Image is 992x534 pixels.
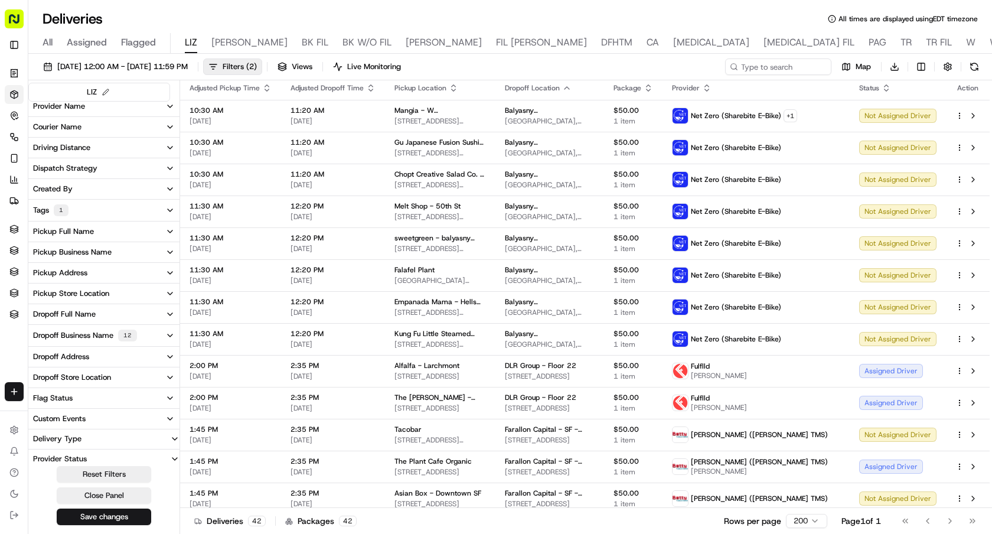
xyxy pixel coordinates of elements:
div: Pickup Business Name [33,247,112,258]
button: Live Monitoring [328,58,406,75]
span: [PERSON_NAME] [406,35,482,50]
span: [GEOGRAPHIC_DATA], [STREET_ADDRESS][US_STATE] [505,116,595,126]
span: $50.00 [614,138,653,147]
img: betty.jpg [673,491,688,506]
span: 1 item [614,340,653,349]
span: [DATE] [291,372,376,381]
span: $50.00 [614,425,653,434]
p: Rows per page [724,515,781,527]
span: [STREET_ADDRESS][US_STATE] [394,308,486,317]
button: Reset Filters [57,466,151,483]
span: Knowledge Base [24,232,90,244]
button: See all [183,151,215,165]
span: sweetgreen - balyasny ([GEOGRAPHIC_DATA]) [394,233,486,243]
button: Provider Name [28,96,180,116]
span: 1 item [614,116,653,126]
span: Falafel Plant [394,265,435,275]
span: [MEDICAL_DATA] FIL [763,35,854,50]
span: Package [614,83,641,93]
span: Melt Shop - 50th St [394,201,461,211]
span: 11:30 AM [190,201,272,211]
button: Close Panel [57,487,151,504]
span: [STREET_ADDRESS] [505,403,595,413]
button: Courier Name [28,117,180,137]
img: 1736555255976-a54dd68f-1ca7-489b-9aae-adbdc363a1c4 [24,184,33,193]
img: profile_Fulflld_OnFleet_Thistle_SF.png [673,363,688,379]
button: Dropoff Business Name12 [28,325,180,346]
span: Net Zero (Sharebite E-Bike) [691,302,781,312]
span: Kung Fu Little Steamed Buns Ramen [394,329,486,338]
button: Provider Status [28,450,180,468]
span: Farallon Capital - SF - Floor Floor 19 [505,457,595,466]
span: Adjusted Dropoff Time [291,83,364,93]
span: Assigned [67,35,107,50]
span: 1:45 PM [190,457,272,466]
span: [STREET_ADDRESS] [505,467,595,477]
span: [PERSON_NAME] [211,35,288,50]
div: Dropoff Full Name [33,309,96,320]
span: Balyasny ([GEOGRAPHIC_DATA]) - Floor 35 [505,138,595,147]
button: Pickup Full Name [28,222,180,242]
span: BK W/O FIL [342,35,391,50]
span: $50.00 [614,489,653,498]
span: [DATE] [291,148,376,158]
img: net_zero_logo.png [673,331,688,347]
span: [DATE] [190,499,272,509]
button: Save changes [57,509,151,525]
img: net_zero_logo.png [673,140,688,155]
span: 12:20 PM [291,297,376,307]
div: Dropoff Address [33,351,89,362]
span: 1 item [614,435,653,445]
span: 2:35 PM [291,393,376,402]
span: [STREET_ADDRESS][US_STATE] [394,212,486,222]
span: Balyasny ([GEOGRAPHIC_DATA]) - Floor 35 [505,106,595,115]
div: LIZ [87,86,112,99]
span: 12:20 PM [291,329,376,338]
div: Flag Status [33,393,73,403]
button: Dropoff Full Name [28,304,180,324]
span: [STREET_ADDRESS] [505,372,595,381]
span: [DATE] [190,148,272,158]
span: Map [856,61,871,72]
span: Live Monitoring [347,61,401,72]
span: Provider [672,83,700,93]
span: $50.00 [614,297,653,307]
span: W [966,35,975,50]
span: 11:30 AM [190,297,272,307]
span: 1 item [614,212,653,222]
span: [DATE] [291,276,376,285]
span: [DATE] [291,308,376,317]
button: Filters(2) [203,58,262,75]
span: Adjusted Pickup Time [190,83,260,93]
div: Created By [33,184,73,194]
div: Past conversations [12,154,79,163]
span: $50.00 [614,457,653,466]
span: [STREET_ADDRESS][US_STATE] [394,180,486,190]
span: Farallon Capital - SF - Floor Floor 19 [505,425,595,434]
img: profile_Fulflld_OnFleet_Thistle_SF.png [673,395,688,411]
span: The Plant Cafe Organic [394,457,472,466]
div: Pickup Full Name [33,226,94,237]
span: Gu Japanese Fusion Sushi & Bar [394,138,486,147]
span: [STREET_ADDRESS][US_STATE] [394,148,486,158]
a: 💻API Documentation [95,227,194,249]
div: Dropoff Store Location [33,372,111,383]
span: $50.00 [614,233,653,243]
span: • [100,183,104,193]
span: [STREET_ADDRESS] [505,435,595,445]
span: DLR Group - Floor 22 [505,393,576,402]
span: ( 2 ) [246,61,257,72]
span: Empanada Mama - Hells Kitchen [394,297,486,307]
button: Custom Events [28,409,180,429]
div: We're available if you need us! [53,125,162,134]
span: Pylon [118,261,143,270]
span: Net Zero (Sharebite E-Bike) [691,334,781,344]
span: 1 item [614,403,653,413]
span: 12:20 PM [291,233,376,243]
span: 11:30 AM [190,265,272,275]
span: [DATE] [291,499,376,509]
span: Net Zero (Sharebite E-Bike) [691,239,781,248]
span: API Documentation [112,232,190,244]
span: [GEOGRAPHIC_DATA], [STREET_ADDRESS][US_STATE] [505,148,595,158]
span: 2:35 PM [291,457,376,466]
